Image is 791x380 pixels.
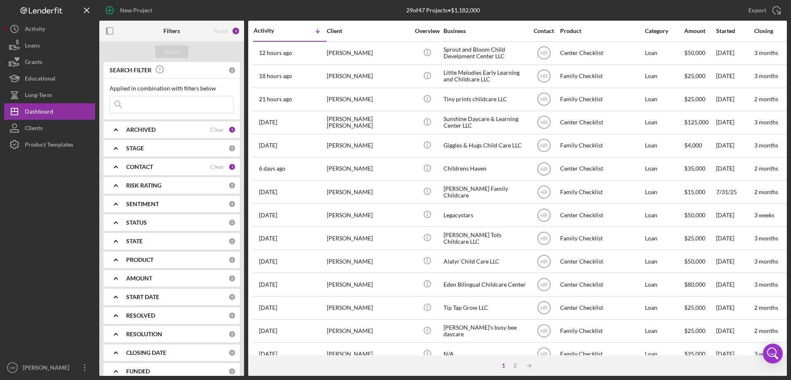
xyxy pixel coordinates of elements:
div: Loan [645,227,683,249]
div: Sunshine Daycare & Learning Center LLC [443,112,526,133]
b: Filters [163,28,180,34]
div: Loan [645,112,683,133]
div: Tiny prints childcare LLC [443,88,526,110]
b: STATE [126,238,143,245]
div: $25,000 [684,297,715,319]
div: Clients [25,120,43,138]
button: New Project [99,2,161,19]
div: Center Checklist [560,273,643,295]
div: 0 [228,200,236,208]
div: 0 [228,330,236,338]
div: 0 [228,145,236,152]
div: 2 [232,27,240,35]
div: New Project [120,2,152,19]
div: Loan [645,343,683,365]
div: Loan [645,273,683,295]
div: Contact [528,28,559,34]
div: Center Checklist [560,204,643,226]
div: Family Checklist [560,88,643,110]
time: 2025-08-13 17:49 [259,258,277,265]
text: HR [540,235,548,241]
div: 2 [509,362,521,369]
time: 2025-08-21 18:00 [259,96,292,102]
text: HR [540,189,548,195]
text: HR [540,50,548,56]
div: 0 [228,256,236,264]
div: 0 [228,293,236,301]
div: Loan [645,88,683,110]
div: Center Checklist [560,42,643,64]
button: Apply [155,45,188,58]
div: [DATE] [716,250,753,272]
div: [PERSON_NAME] [327,88,410,110]
div: Category [645,28,683,34]
button: HR[PERSON_NAME] [4,359,95,376]
div: Loan [645,42,683,64]
div: Amount [684,28,715,34]
div: [PERSON_NAME] [327,297,410,319]
div: Clear [210,164,224,170]
div: $50,000 [684,42,715,64]
div: Loans [25,37,40,56]
div: Overview [412,28,443,34]
b: STATUS [126,219,147,226]
time: 3 months [754,142,778,149]
div: Center Checklist [560,297,643,319]
div: 0 [228,237,236,245]
div: $25,000 [684,343,715,365]
div: $25,000 [684,65,715,87]
div: Family Checklist [560,181,643,203]
div: Eden Bilingual Childcare Center [443,273,526,295]
div: Product [560,28,643,34]
div: Product Templates [25,136,73,155]
button: Grants [4,54,95,70]
div: $50,000 [684,204,715,226]
div: 7/31/25 [716,181,753,203]
div: Open Intercom Messenger [763,344,783,363]
div: [DATE] [716,135,753,157]
div: Long-Term [25,87,52,105]
time: 2025-08-16 18:53 [259,165,285,172]
time: 2 months [754,304,778,311]
b: STAGE [126,145,144,152]
div: Loan [645,65,683,87]
div: Family Checklist [560,135,643,157]
b: RESOLUTION [126,331,162,337]
text: HR [540,97,548,102]
div: Sprout and Bloom Child Develpment Center LLC [443,42,526,64]
div: [DATE] [716,65,753,87]
div: N/A [443,343,526,365]
div: [DATE] [716,158,753,180]
div: Loan [645,297,683,319]
div: Apply [164,45,180,58]
time: 3 months [754,281,778,288]
b: RISK RATING [126,182,161,189]
text: HR [540,143,548,149]
b: SEARCH FILTER [110,67,151,74]
b: FUNDED [126,368,150,375]
div: Business [443,28,526,34]
b: AMOUNT [126,275,152,282]
div: Center Checklist [560,158,643,180]
div: [PERSON_NAME] [327,250,410,272]
div: 0 [228,219,236,226]
button: Long-Term [4,87,95,103]
div: [PERSON_NAME] [327,227,410,249]
div: Alatyr Child Care LLC [443,250,526,272]
div: Activity [25,21,45,39]
div: Client [327,28,410,34]
a: Clients [4,120,95,136]
div: 1 [498,362,509,369]
div: 0 [228,66,236,74]
time: 2025-08-19 18:30 [259,119,277,126]
div: 0 [228,312,236,319]
b: RESOLVED [126,312,155,319]
button: Activity [4,21,95,37]
div: 0 [228,182,236,189]
button: Educational [4,70,95,87]
text: HR [540,74,548,79]
div: Loan [645,250,683,272]
div: Activity [254,27,290,34]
